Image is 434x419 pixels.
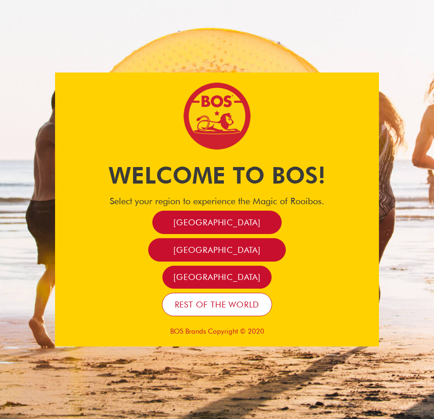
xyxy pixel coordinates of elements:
span: [GEOGRAPHIC_DATA] [173,245,261,255]
h1: Welcome to BOS! [55,159,379,191]
span: [GEOGRAPHIC_DATA] [173,217,261,228]
a: [GEOGRAPHIC_DATA] [152,211,282,234]
a: Rest of the world [162,293,273,316]
a: [GEOGRAPHIC_DATA] [162,266,272,289]
a: [GEOGRAPHIC_DATA] [148,238,286,262]
span: [GEOGRAPHIC_DATA] [173,272,261,282]
span: Rest of the world [175,299,260,310]
img: Bos Brands [183,82,251,151]
h4: Select your region to experience the Magic of Rooibos. [55,196,379,207]
p: BOS Brands Copyright © 2020 [55,327,379,335]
